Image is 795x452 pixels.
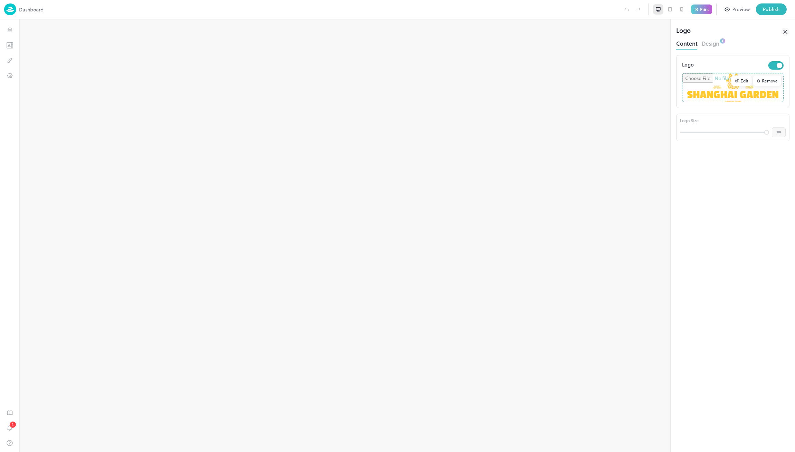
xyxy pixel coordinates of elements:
[702,38,719,47] button: Design
[756,3,787,15] button: Publish
[763,6,780,13] div: Publish
[732,6,750,13] div: Preview
[721,3,754,15] button: Preview
[731,76,752,86] div: Edit
[19,19,670,452] iframe: To enrich screen reader interactions, please activate Accessibility in Grammarly extension settings
[682,61,694,70] p: Logo
[19,6,44,13] p: Dashboard
[4,3,16,15] img: logo-86c26b7e.jpg
[621,3,633,15] label: Undo (Ctrl + Z)
[700,7,709,11] p: Print
[633,3,644,15] label: Redo (Ctrl + Y)
[680,117,699,124] p: Logo Size
[676,26,691,38] div: Logo
[676,38,698,47] button: Content
[753,76,781,86] div: Remove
